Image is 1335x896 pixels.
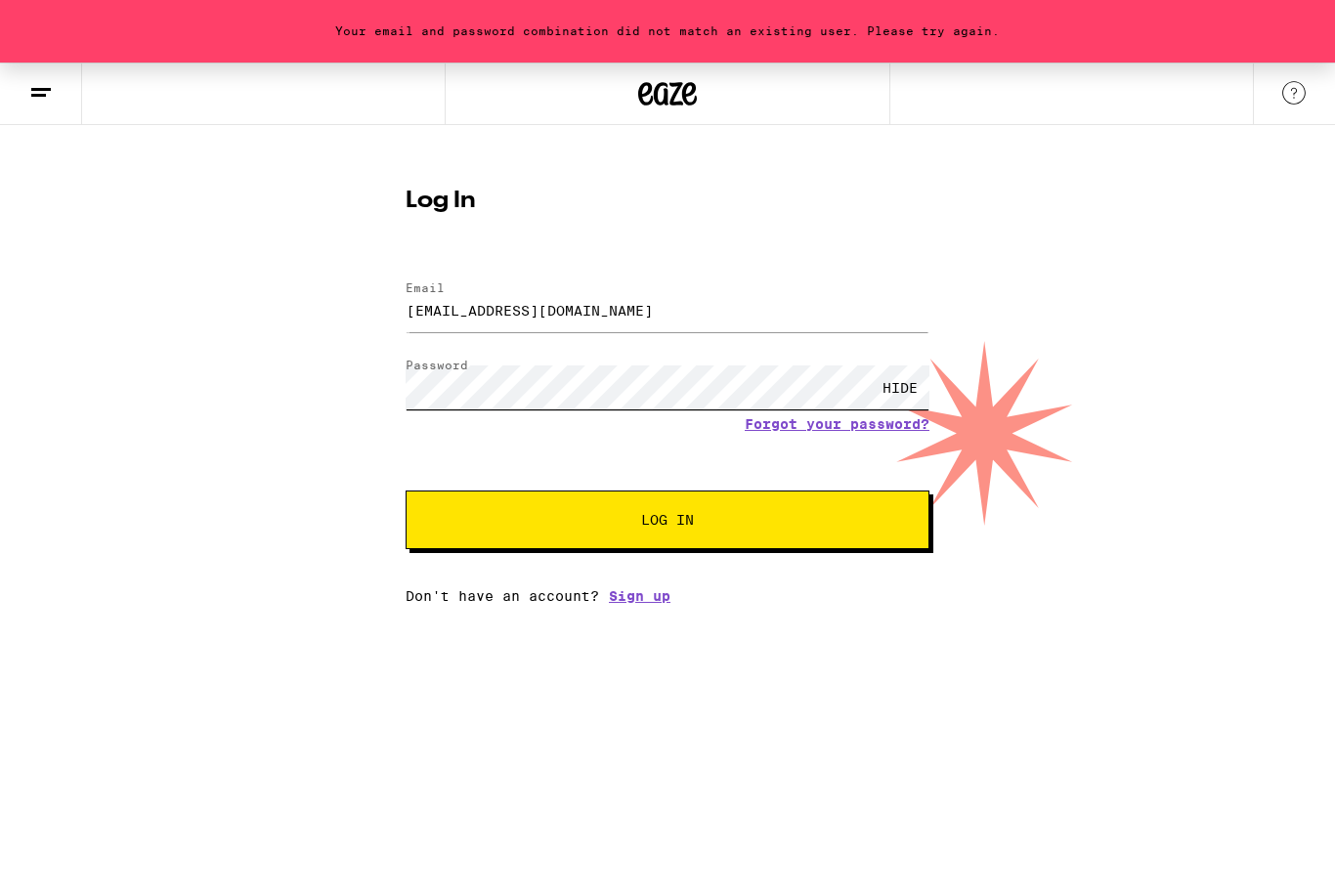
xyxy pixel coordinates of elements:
input: Email [406,288,929,332]
label: Password [406,359,468,371]
a: Forgot your password? [745,416,929,432]
label: Email [406,281,445,294]
div: HIDE [871,365,929,409]
span: Log In [641,513,694,527]
button: Log In [406,491,929,549]
div: Don't have an account? [406,588,929,604]
a: Sign up [609,588,670,604]
span: Hi. Need any help? [12,14,141,29]
h1: Log In [406,190,929,213]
